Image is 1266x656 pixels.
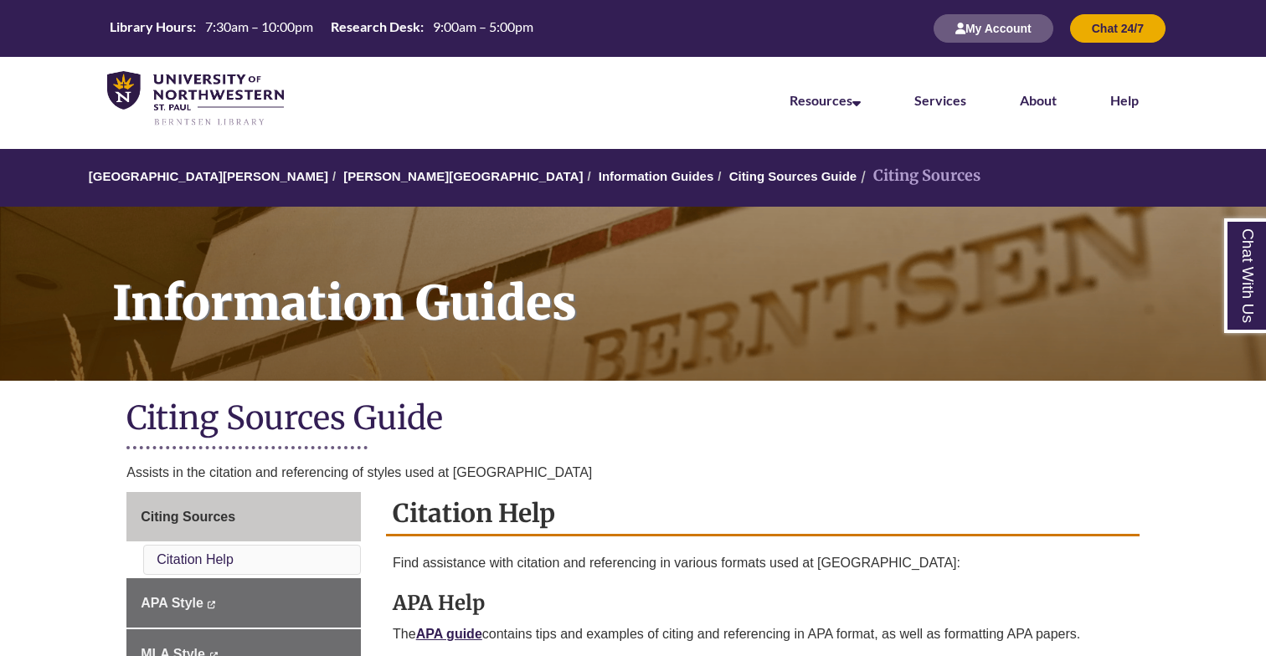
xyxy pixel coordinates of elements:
table: Hours Today [103,18,540,38]
img: UNWSP Library Logo [107,71,284,127]
a: [GEOGRAPHIC_DATA][PERSON_NAME] [89,169,328,183]
span: Citing Sources [141,510,235,524]
a: Citation Help [157,552,234,566]
a: Information Guides [599,169,714,183]
p: The contains tips and examples of citing and referencing in APA format, as well as formatting APA... [393,624,1133,644]
button: Chat 24/7 [1070,14,1166,43]
a: Services [914,92,966,108]
a: Citing Sources [126,492,361,542]
p: Find assistance with citation and referencing in various formats used at [GEOGRAPHIC_DATA]: [393,553,1133,573]
h2: Citation Help [386,492,1140,536]
th: Research Desk: [324,18,426,36]
a: My Account [934,21,1053,35]
span: 7:30am – 10:00pm [205,18,313,34]
th: Library Hours: [103,18,198,36]
a: APA Style [126,578,361,628]
h1: Information Guides [94,207,1266,359]
span: Assists in the citation and referencing of styles used at [GEOGRAPHIC_DATA] [126,465,592,479]
button: My Account [934,14,1053,43]
a: Chat 24/7 [1070,21,1166,35]
li: Citing Sources [857,164,980,188]
a: Citing Sources Guide [729,169,857,183]
h1: Citing Sources Guide [126,397,1140,442]
a: APA guide [416,627,482,641]
a: Help [1110,92,1139,108]
strong: APA Help [393,590,485,616]
a: About [1020,92,1057,108]
i: This link opens in a new window [207,601,216,608]
span: APA Style [141,596,203,610]
a: Resources [790,92,861,108]
span: 9:00am – 5:00pm [433,18,533,34]
a: Hours Today [103,18,540,40]
a: [PERSON_NAME][GEOGRAPHIC_DATA] [343,169,583,183]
